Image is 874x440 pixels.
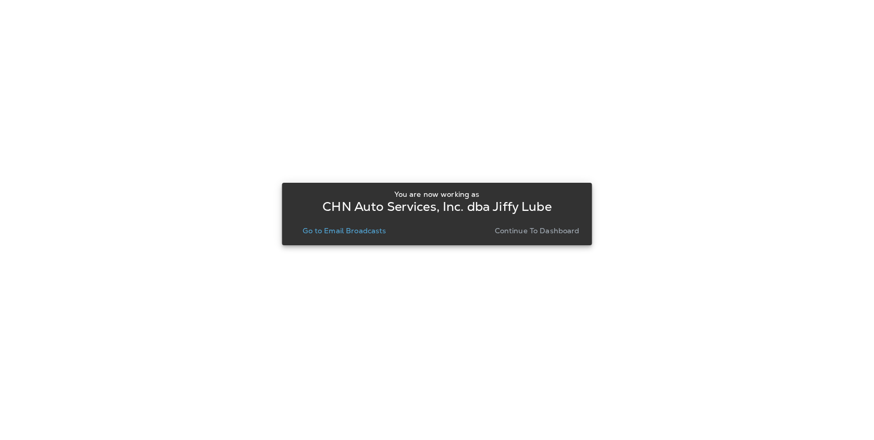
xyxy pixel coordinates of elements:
p: You are now working as [394,190,479,198]
p: Go to Email Broadcasts [303,227,386,235]
button: Go to Email Broadcasts [298,223,390,238]
p: CHN Auto Services, Inc. dba Jiffy Lube [322,203,551,211]
p: Continue to Dashboard [495,227,580,235]
button: Continue to Dashboard [491,223,584,238]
